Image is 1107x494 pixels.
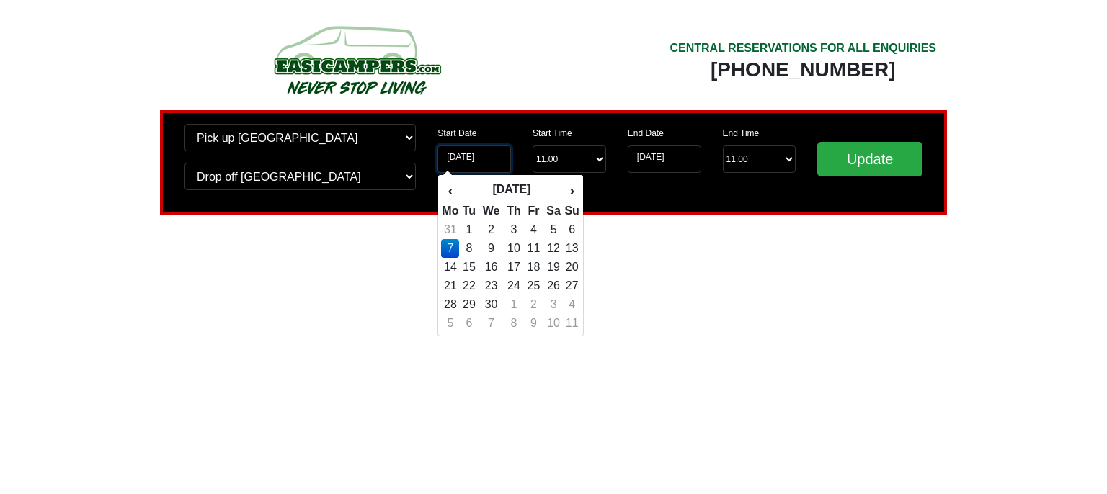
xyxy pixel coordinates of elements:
[441,277,459,295] td: 21
[504,239,525,258] td: 10
[459,258,479,277] td: 15
[670,40,936,57] div: CENTRAL RESERVATIONS FOR ALL ENQUIRIES
[817,142,922,176] input: Update
[524,220,543,239] td: 4
[564,277,579,295] td: 27
[479,314,503,333] td: 7
[524,314,543,333] td: 9
[504,277,525,295] td: 24
[504,314,525,333] td: 8
[564,178,579,202] th: ›
[441,202,459,220] th: Mo
[459,220,479,239] td: 1
[564,295,579,314] td: 4
[670,57,936,83] div: [PHONE_NUMBER]
[479,202,503,220] th: We
[479,295,503,314] td: 30
[459,295,479,314] td: 29
[459,314,479,333] td: 6
[543,258,564,277] td: 19
[504,202,525,220] th: Th
[441,220,459,239] td: 31
[524,258,543,277] td: 18
[543,295,564,314] td: 3
[628,127,664,140] label: End Date
[459,202,479,220] th: Tu
[564,202,579,220] th: Su
[524,277,543,295] td: 25
[441,295,459,314] td: 28
[437,127,476,140] label: Start Date
[479,220,503,239] td: 2
[564,220,579,239] td: 6
[543,277,564,295] td: 26
[564,314,579,333] td: 11
[543,220,564,239] td: 5
[459,239,479,258] td: 8
[504,295,525,314] td: 1
[543,202,564,220] th: Sa
[723,127,760,140] label: End Time
[524,295,543,314] td: 2
[479,239,503,258] td: 9
[459,178,564,202] th: [DATE]
[628,145,701,173] input: Return Date
[441,178,459,202] th: ‹
[564,239,579,258] td: 13
[524,239,543,258] td: 11
[441,314,459,333] td: 5
[524,202,543,220] th: Fr
[533,127,572,140] label: Start Time
[564,258,579,277] td: 20
[543,314,564,333] td: 10
[479,258,503,277] td: 16
[479,277,503,295] td: 23
[441,239,459,258] td: 7
[220,20,494,99] img: campers-checkout-logo.png
[543,239,564,258] td: 12
[504,258,525,277] td: 17
[504,220,525,239] td: 3
[441,258,459,277] td: 14
[437,145,511,173] input: Start Date
[459,277,479,295] td: 22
